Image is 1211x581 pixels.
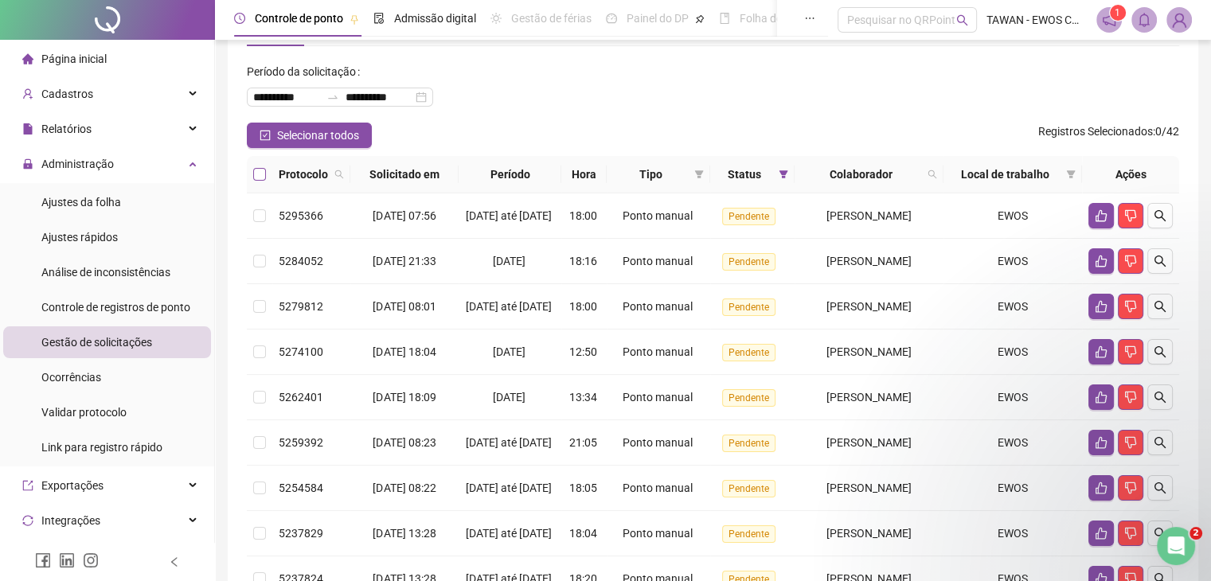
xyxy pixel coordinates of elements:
[334,170,344,179] span: search
[569,527,597,540] span: 18:04
[722,344,775,361] span: Pendente
[22,88,33,99] span: user-add
[373,391,436,404] span: [DATE] 18:09
[41,479,104,492] span: Exportações
[943,193,1082,239] td: EWOS
[1124,391,1137,404] span: dislike
[22,515,33,526] span: sync
[561,156,607,193] th: Hora
[924,162,940,186] span: search
[779,170,788,179] span: filter
[247,123,372,148] button: Selecionar todos
[1095,527,1107,540] span: like
[1088,166,1173,183] div: Ações
[1115,7,1120,18] span: 1
[350,14,359,24] span: pushpin
[279,255,323,267] span: 5284052
[234,13,245,24] span: clock-circle
[41,301,190,314] span: Controle de registros de ponto
[1095,209,1107,222] span: like
[41,406,127,419] span: Validar protocolo
[279,527,323,540] span: 5237829
[41,336,152,349] span: Gestão de solicitações
[943,420,1082,466] td: EWOS
[511,12,592,25] span: Gestão de férias
[943,329,1082,375] td: EWOS
[775,162,791,186] span: filter
[943,284,1082,329] td: EWOS
[569,255,597,267] span: 18:16
[1038,123,1179,148] span: : 0 / 42
[22,480,33,491] span: export
[1124,436,1137,449] span: dislike
[606,13,617,24] span: dashboard
[694,170,704,179] span: filter
[493,391,525,404] span: [DATE]
[717,166,772,183] span: Status
[1190,527,1202,540] span: 2
[260,130,271,141] span: check-square
[255,12,343,25] span: Controle de ponto
[826,527,912,540] span: [PERSON_NAME]
[373,300,436,313] span: [DATE] 08:01
[943,239,1082,284] td: EWOS
[1095,436,1107,449] span: like
[569,345,597,358] span: 12:50
[826,255,912,267] span: [PERSON_NAME]
[1137,13,1151,27] span: bell
[1124,527,1137,540] span: dislike
[804,13,815,24] span: ellipsis
[928,170,937,179] span: search
[950,166,1060,183] span: Local de trabalho
[279,345,323,358] span: 5274100
[622,391,692,404] span: Ponto manual
[466,482,552,494] span: [DATE] até [DATE]
[1124,482,1137,494] span: dislike
[373,255,436,267] span: [DATE] 21:33
[41,231,118,244] span: Ajustes rápidos
[41,53,107,65] span: Página inicial
[622,300,692,313] span: Ponto manual
[722,480,775,497] span: Pendente
[613,166,688,183] span: Tipo
[986,11,1087,29] span: TAWAN - EWOS CONTABILIDADE
[41,514,100,527] span: Integrações
[740,12,842,25] span: Folha de pagamento
[695,14,705,24] span: pushpin
[722,389,775,407] span: Pendente
[691,162,707,186] span: filter
[331,162,347,186] span: search
[1102,13,1116,27] span: notification
[569,482,597,494] span: 18:05
[41,123,92,135] span: Relatórios
[569,436,597,449] span: 21:05
[373,345,436,358] span: [DATE] 18:04
[279,482,323,494] span: 5254584
[83,552,99,568] span: instagram
[1038,125,1153,138] span: Registros Selecionados
[1095,255,1107,267] span: like
[569,391,597,404] span: 13:34
[373,436,436,449] span: [DATE] 08:23
[493,345,525,358] span: [DATE]
[956,14,968,26] span: search
[722,298,775,316] span: Pendente
[279,166,328,183] span: Protocolo
[277,127,359,144] span: Selecionar todos
[801,166,921,183] span: Colaborador
[1095,482,1107,494] span: like
[622,436,692,449] span: Ponto manual
[826,482,912,494] span: [PERSON_NAME]
[459,156,562,193] th: Período
[722,253,775,271] span: Pendente
[1095,300,1107,313] span: like
[41,371,101,384] span: Ocorrências
[622,209,692,222] span: Ponto manual
[41,158,114,170] span: Administração
[22,123,33,135] span: file
[1154,300,1166,313] span: search
[41,441,162,454] span: Link para registro rápido
[1154,209,1166,222] span: search
[326,91,339,103] span: swap-right
[569,209,597,222] span: 18:00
